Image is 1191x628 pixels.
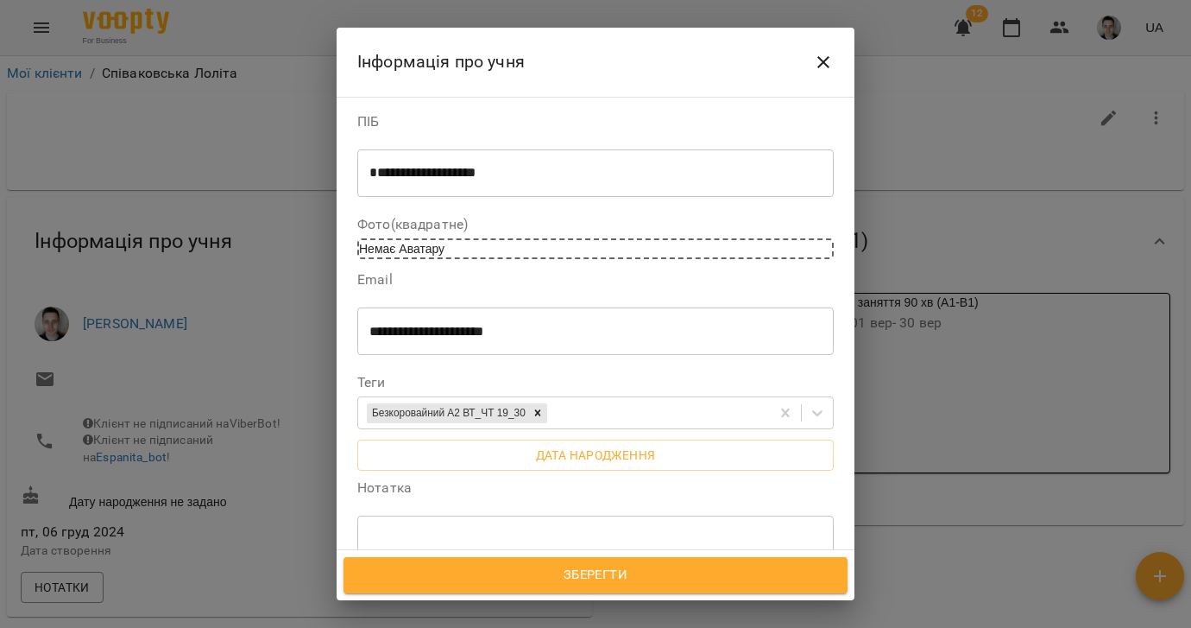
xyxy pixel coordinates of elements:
[357,376,834,390] label: Теги
[357,440,834,471] button: Дата народження
[343,557,848,593] button: Зберегти
[803,41,844,83] button: Close
[362,564,829,587] span: Зберегти
[357,218,834,232] label: Фото(квадратне)
[359,242,444,256] span: Немає Аватару
[357,481,834,495] label: Нотатка
[367,403,528,423] div: Безкоровайний А2 ВТ_ЧТ 19_30
[371,445,820,466] span: Дата народження
[357,115,834,129] label: ПІБ
[357,48,525,75] h6: Інформація про учня
[357,273,834,287] label: Email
